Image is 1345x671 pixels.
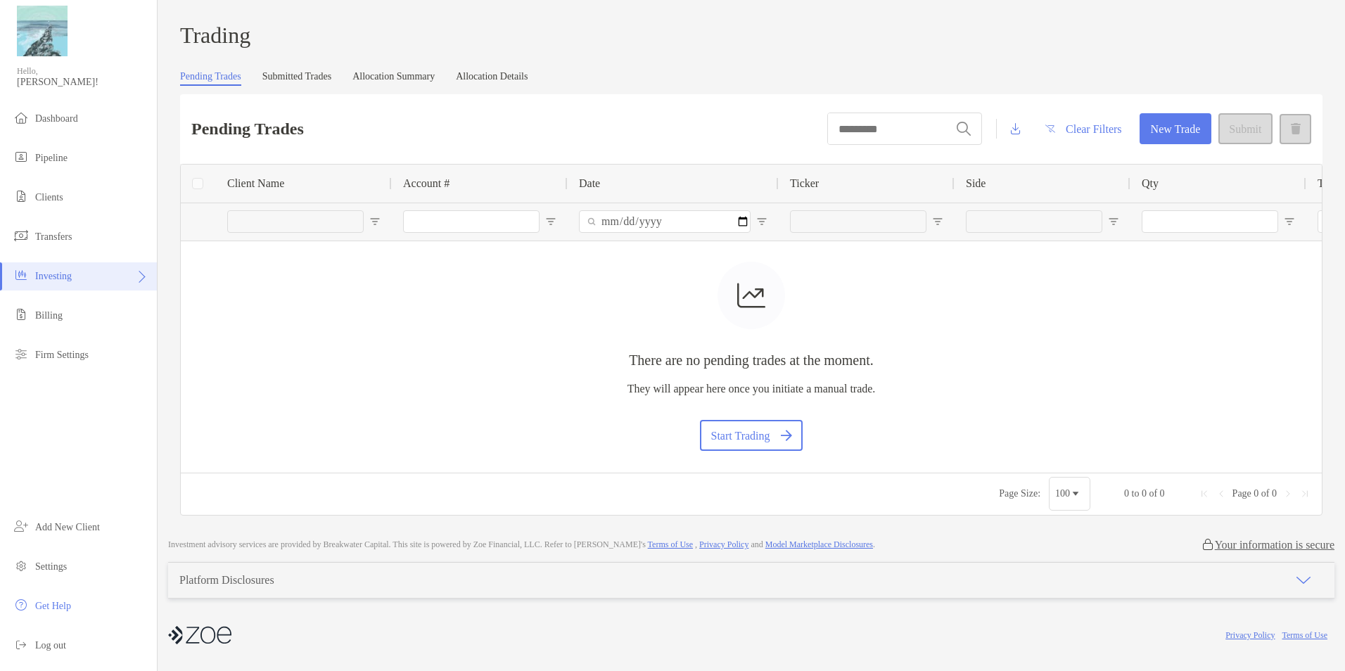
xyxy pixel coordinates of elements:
[180,71,241,86] a: Pending Trades
[1132,488,1140,499] span: to
[1049,477,1090,511] div: Page Size
[1254,488,1258,499] span: 0
[700,420,803,451] button: Start Trading
[627,380,876,397] p: They will appear here once you initiate a manual trade.
[1282,630,1327,640] a: Terms of Use
[1055,488,1070,499] div: 100
[1261,488,1270,499] span: of
[13,188,30,205] img: clients icon
[737,279,765,312] img: empty state icon
[13,227,30,244] img: transfers icon
[1124,488,1129,499] span: 0
[35,113,78,124] span: Dashboard
[1160,488,1165,499] span: 0
[35,561,67,572] span: Settings
[13,636,30,653] img: logout icon
[35,271,72,281] span: Investing
[1295,572,1312,589] img: icon arrow
[35,350,89,360] span: Firm Settings
[13,557,30,574] img: settings icon
[781,430,792,441] img: button icon
[13,267,30,283] img: investing icon
[1149,488,1157,499] span: of
[1299,488,1311,499] div: Last Page
[765,539,873,549] a: Model Marketplace Disclosures
[13,345,30,362] img: firm-settings icon
[13,596,30,613] img: get-help icon
[179,574,274,587] div: Platform Disclosures
[1140,113,1211,144] button: New Trade
[262,71,331,86] a: Submitted Trades
[35,192,63,203] span: Clients
[1215,538,1334,551] p: Your information is secure
[35,640,66,651] span: Log out
[1282,488,1294,499] div: Next Page
[168,620,231,651] img: company logo
[35,310,63,321] span: Billing
[13,518,30,535] img: add_new_client icon
[699,539,748,549] a: Privacy Policy
[17,6,68,56] img: Zoe Logo
[1225,630,1275,640] a: Privacy Policy
[1232,488,1251,499] span: Page
[1035,113,1133,144] button: Clear Filters
[168,539,875,550] p: Investment advisory services are provided by Breakwater Capital . This site is powered by Zoe Fin...
[648,539,693,549] a: Terms of Use
[352,71,435,86] a: Allocation Summary
[456,71,528,86] a: Allocation Details
[1216,488,1227,499] div: Previous Page
[13,109,30,126] img: dashboard icon
[1199,488,1210,499] div: First Page
[999,488,1040,499] div: Page Size:
[17,77,148,88] span: [PERSON_NAME]!
[35,153,68,163] span: Pipeline
[13,306,30,323] img: billing icon
[180,23,1322,49] h3: Trading
[13,148,30,165] img: pipeline icon
[627,352,876,369] p: There are no pending trades at the moment.
[35,231,72,242] span: Transfers
[191,120,304,139] h2: Pending Trades
[1045,124,1055,133] img: button icon
[35,522,100,532] span: Add New Client
[1272,488,1277,499] span: 0
[1142,488,1147,499] span: 0
[957,122,971,136] img: input icon
[35,601,71,611] span: Get Help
